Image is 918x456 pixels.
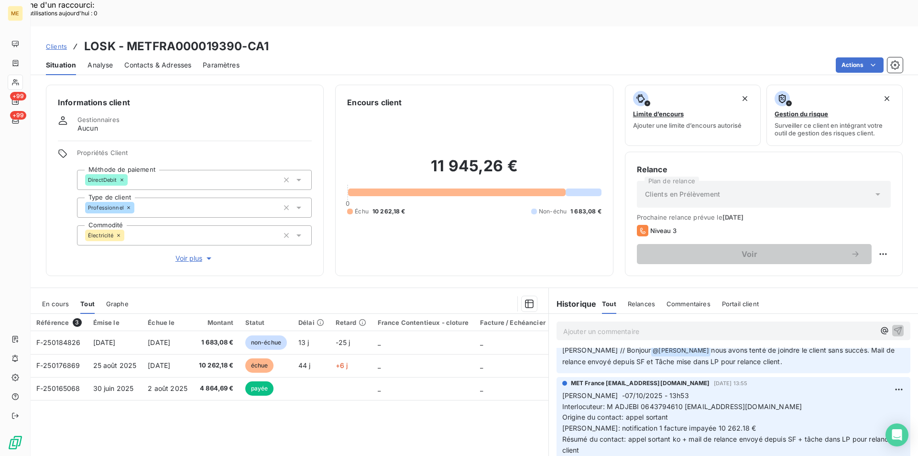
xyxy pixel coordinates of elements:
[571,379,710,388] span: MET France [EMAIL_ADDRESS][DOMAIN_NAME]
[648,250,851,258] span: Voir
[645,189,720,199] span: Clients en Prélèvement
[336,361,348,369] span: +6 j
[562,346,651,354] span: [PERSON_NAME] // Bonjour
[633,110,684,118] span: Limite d’encours
[148,338,170,346] span: [DATE]
[722,213,744,221] span: [DATE]
[766,85,903,146] button: Gestion du risqueSurveiller ce client en intégrant votre outil de gestion des risques client.
[336,319,366,326] div: Retard
[93,338,116,346] span: [DATE]
[58,97,312,108] h6: Informations client
[148,361,170,369] span: [DATE]
[245,335,287,350] span: non-échue
[42,300,69,308] span: En cours
[480,384,483,392] span: _
[651,345,710,356] span: @ [PERSON_NAME]
[562,391,895,454] span: [PERSON_NAME] -07/10/2025 - 13h53 Interlocuteur: M ADJEBI 0643794610 [EMAIL_ADDRESS][DOMAIN_NAME]...
[539,207,567,216] span: Non-échu
[637,244,872,264] button: Voir
[88,205,124,211] span: Professionnel
[245,319,287,326] div: Statut
[775,110,828,118] span: Gestion du risque
[298,319,324,326] div: Délai
[106,300,129,308] span: Graphe
[36,384,80,392] span: F-250165068
[650,227,677,234] span: Niveau 3
[148,384,187,392] span: 2 août 2025
[77,116,120,123] span: Gestionnaires
[378,384,381,392] span: _
[775,122,895,137] span: Surveiller ce client en intégrant votre outil de gestion des risques client.
[199,384,234,393] span: 4 864,69 €
[885,423,908,446] div: Open Intercom Messenger
[36,338,81,346] span: F-250184826
[298,338,309,346] span: 13 j
[628,300,655,308] span: Relances
[347,97,402,108] h6: Encours client
[667,300,710,308] span: Commentaires
[10,92,26,100] span: +99
[8,435,23,450] img: Logo LeanPay
[203,60,240,70] span: Paramètres
[480,319,546,326] div: Facture / Echéancier
[148,319,187,326] div: Échue le
[77,149,312,162] span: Propriétés Client
[175,254,214,263] span: Voir plus
[298,361,311,369] span: 44 j
[88,233,114,238] span: Électricité
[722,300,759,308] span: Portail client
[378,338,381,346] span: _
[355,207,369,216] span: Échu
[378,361,381,369] span: _
[245,358,274,373] span: échue
[73,318,81,327] span: 3
[378,319,469,326] div: France Contentieux - cloture
[93,384,134,392] span: 30 juin 2025
[88,177,117,183] span: DirectDebit
[480,361,483,369] span: _
[346,200,350,207] span: 0
[36,318,82,327] div: Référence
[633,122,742,129] span: Ajouter une limite d’encours autorisé
[347,156,601,185] h2: 11 945,26 €
[46,60,76,70] span: Situation
[714,380,748,386] span: [DATE] 13:55
[480,338,483,346] span: _
[87,60,113,70] span: Analyse
[80,300,95,308] span: Tout
[77,123,98,133] span: Aucun
[245,381,274,396] span: payée
[134,203,142,212] input: Ajouter une valeur
[637,213,891,221] span: Prochaine relance prévue le
[336,338,350,346] span: -25 j
[10,111,26,120] span: +99
[562,346,897,366] span: nous avons tenté de joindre le client sans succès. Mail de relance envoyé depuis SF et Tâche mise...
[199,319,234,326] div: Montant
[46,43,67,50] span: Clients
[124,231,132,240] input: Ajouter une valeur
[602,300,616,308] span: Tout
[836,57,884,73] button: Actions
[199,338,234,347] span: 1 683,08 €
[46,42,67,51] a: Clients
[93,361,137,369] span: 25 août 2025
[128,176,135,184] input: Ajouter une valeur
[93,319,137,326] div: Émise le
[199,361,234,370] span: 10 262,18 €
[570,207,601,216] span: 1 683,08 €
[625,85,761,146] button: Limite d’encoursAjouter une limite d’encours autorisé
[36,361,80,369] span: F-250176869
[549,298,597,310] h6: Historique
[124,60,191,70] span: Contacts & Adresses
[84,38,269,55] h3: LOSK - METFRA000019390-CA1
[637,164,891,175] h6: Relance
[77,253,312,264] button: Voir plus
[372,207,405,216] span: 10 262,18 €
